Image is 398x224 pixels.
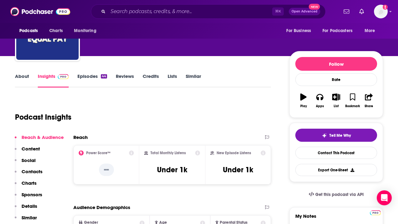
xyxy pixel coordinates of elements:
img: Podchaser - Follow, Share and Rate Podcasts [10,6,70,17]
svg: Add a profile image [383,5,388,10]
input: Search podcasts, credits, & more... [108,7,272,17]
div: List [334,104,339,108]
button: Open AdvancedNew [289,8,320,15]
button: Sponsors [15,192,42,203]
button: List [328,89,344,112]
p: Reach & Audience [22,134,64,140]
button: open menu [318,25,361,37]
label: My Notes [295,213,377,224]
div: Bookmark [345,104,360,108]
p: Details [22,203,37,209]
button: open menu [15,25,46,37]
button: Share [361,89,377,112]
button: Charts [15,180,37,192]
h3: Under 1k [157,165,187,174]
span: Logged in as LTsub [374,5,388,18]
button: tell me why sparkleTell Me Why [295,129,377,142]
a: Episodes44 [77,73,107,88]
h2: New Episode Listens [217,151,251,155]
h2: Audience Demographics [73,204,130,210]
button: Reach & Audience [15,134,64,146]
img: User Profile [374,5,388,18]
img: tell me why sparkle [322,133,327,138]
h3: Under 1k [223,165,253,174]
div: Share [365,104,373,108]
a: About [15,73,29,88]
span: ⌘ K [272,7,284,16]
a: Get this podcast via API [304,187,369,202]
a: Charts [45,25,66,37]
span: Get this podcast via API [315,192,364,197]
button: Show profile menu [374,5,388,18]
button: open menu [282,25,319,37]
img: Podchaser Pro [370,210,381,215]
p: Similar [22,215,37,221]
a: Show notifications dropdown [341,6,352,17]
p: Content [22,146,40,152]
a: Contact This Podcast [295,147,377,159]
h2: Reach [73,134,88,140]
div: Open Intercom Messenger [377,190,392,205]
p: Charts [22,180,37,186]
h2: Total Monthly Listens [150,151,186,155]
a: Credits [143,73,159,88]
span: Tell Me Why [329,133,351,138]
div: Apps [316,104,324,108]
span: Open Advanced [292,10,317,13]
button: Contacts [15,169,42,180]
p: Social [22,157,36,163]
span: Monitoring [74,26,96,35]
div: Rate [295,73,377,86]
button: Follow [295,57,377,71]
a: InsightsPodchaser Pro [38,73,69,88]
img: Podchaser Pro [58,74,69,79]
button: Play [295,89,312,112]
span: Charts [49,26,63,35]
button: open menu [360,25,383,37]
p: -- [99,164,114,176]
h2: Power Score™ [86,151,111,155]
span: For Podcasters [322,26,352,35]
button: Details [15,203,37,215]
button: Bookmark [344,89,361,112]
span: New [309,4,320,10]
button: Content [15,146,40,157]
div: Play [300,104,307,108]
span: For Business [286,26,311,35]
a: Reviews [116,73,134,88]
a: Pro website [370,209,381,215]
div: 44 [101,74,107,79]
span: More [365,26,375,35]
a: Similar [186,73,201,88]
button: Export One-Sheet [295,164,377,176]
button: open menu [70,25,104,37]
button: Social [15,157,36,169]
span: Podcasts [19,26,38,35]
p: Contacts [22,169,42,174]
button: Apps [312,89,328,112]
p: Sponsors [22,192,42,198]
h1: Podcast Insights [15,112,71,122]
div: Search podcasts, credits, & more... [91,4,326,19]
a: Show notifications dropdown [357,6,366,17]
a: Lists [168,73,177,88]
